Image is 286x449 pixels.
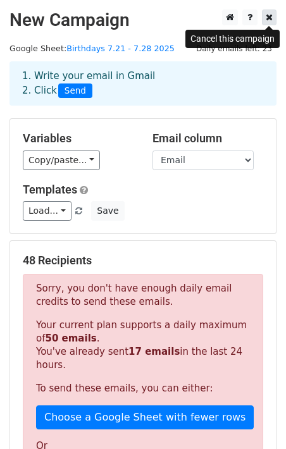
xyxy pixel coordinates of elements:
[23,254,263,268] h5: 48 Recipients
[23,201,71,221] a: Load...
[36,405,254,429] a: Choose a Google Sheet with fewer rows
[23,183,77,196] a: Templates
[58,83,92,99] span: Send
[66,44,175,53] a: Birthdays 7.21 - 7.28 2025
[23,151,100,170] a: Copy/paste...
[192,44,277,53] a: Daily emails left: 23
[13,69,273,98] div: 1. Write your email in Gmail 2. Click
[128,346,180,357] strong: 17 emails
[36,319,250,372] p: Your current plan supports a daily maximum of . You've already sent in the last 24 hours.
[91,201,124,221] button: Save
[9,44,175,53] small: Google Sheet:
[23,132,134,145] h5: Variables
[223,388,286,449] iframe: Chat Widget
[36,382,250,395] p: To send these emails, you can either:
[185,30,280,48] div: Cancel this campaign
[45,333,96,344] strong: 50 emails
[9,9,277,31] h2: New Campaign
[36,282,250,309] p: Sorry, you don't have enough daily email credits to send these emails.
[152,132,263,145] h5: Email column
